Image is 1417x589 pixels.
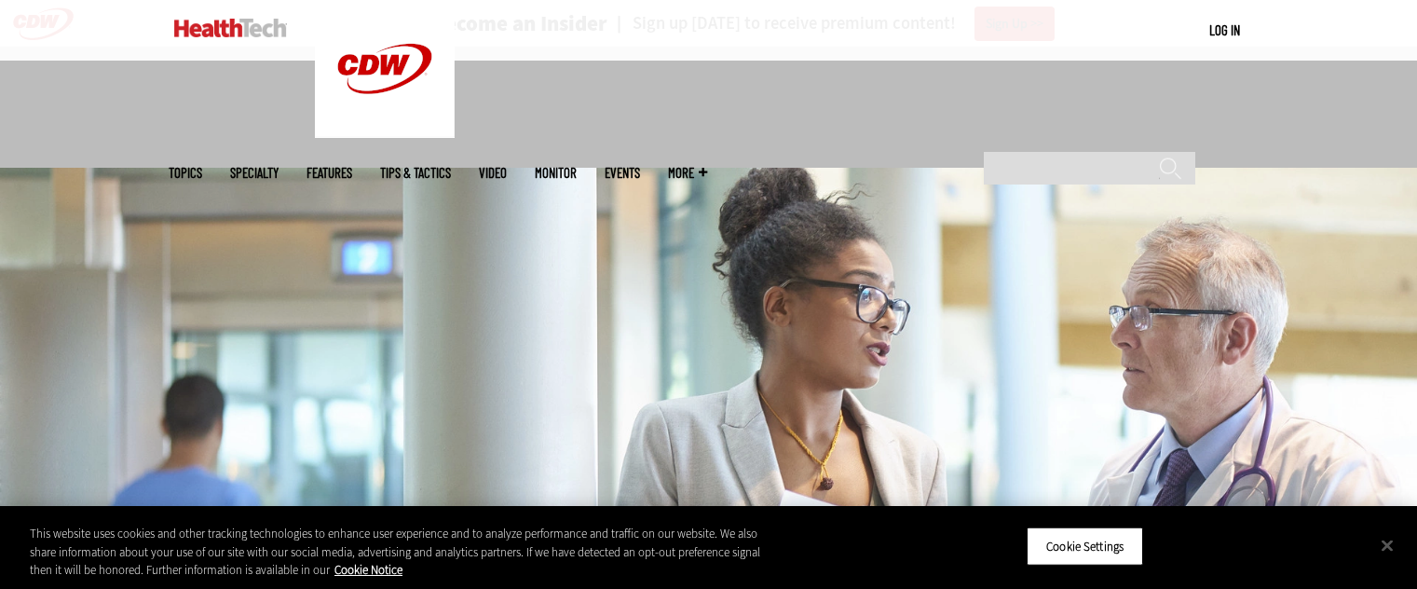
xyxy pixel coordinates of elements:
div: This website uses cookies and other tracking technologies to enhance user experience and to analy... [30,525,780,580]
span: More [668,166,707,180]
a: Features [307,166,352,180]
a: More information about your privacy [334,562,402,578]
a: MonITor [535,166,577,180]
a: Video [479,166,507,180]
button: Close [1367,525,1408,566]
button: Cookie Settings [1027,527,1143,566]
img: Home [174,19,287,37]
a: Log in [1209,21,1240,38]
a: CDW [315,123,455,143]
span: Specialty [230,166,279,180]
a: Events [605,166,640,180]
span: Topics [169,166,202,180]
a: Tips & Tactics [380,166,451,180]
div: User menu [1209,21,1240,40]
